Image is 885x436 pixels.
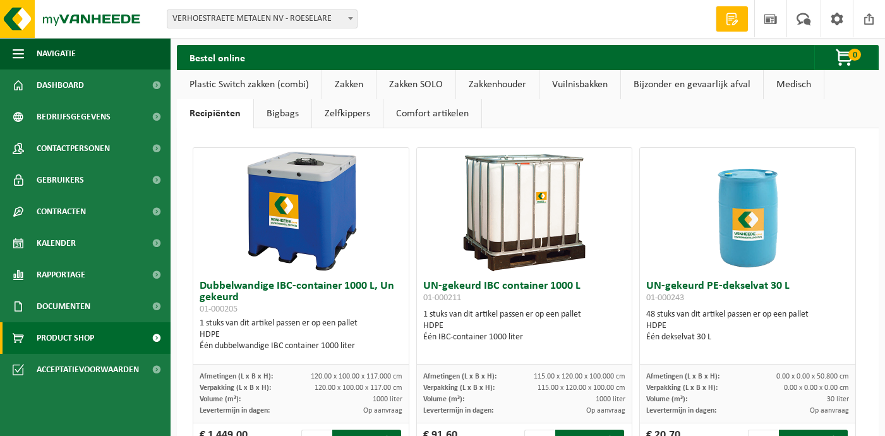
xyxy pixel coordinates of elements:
span: Op aanvraag [363,407,402,415]
h3: Dubbelwandige IBC-container 1000 L, Un gekeurd [200,281,402,315]
span: 115.00 x 120.00 x 100.00 cm [538,384,625,392]
span: Bedrijfsgegevens [37,101,111,133]
span: 0.00 x 0.00 x 0.00 cm [784,384,849,392]
div: HDPE [646,320,849,332]
span: 01-000211 [423,293,461,303]
h3: UN-gekeurd IBC container 1000 L [423,281,626,306]
span: Op aanvraag [810,407,849,415]
h3: UN-gekeurd PE-dekselvat 30 L [646,281,849,306]
span: Product Shop [37,322,94,354]
div: 48 stuks van dit artikel passen er op een pallet [646,309,849,343]
span: 115.00 x 120.00 x 100.000 cm [534,373,625,380]
span: Verpakking (L x B x H): [423,384,495,392]
span: 120.00 x 100.00 x 117.00 cm [315,384,402,392]
span: Kalender [37,227,76,259]
span: Contracten [37,196,86,227]
a: Zakkenhouder [456,70,539,99]
span: VERHOESTRAETE METALEN NV - ROESELARE [167,9,358,28]
img: 01-000211 [461,148,587,274]
div: Één IBC-container 1000 liter [423,332,626,343]
img: 01-000205 [238,148,364,274]
span: 01-000243 [646,293,684,303]
div: Één dekselvat 30 L [646,332,849,343]
div: HDPE [423,320,626,332]
span: Afmetingen (L x B x H): [423,373,497,380]
a: Zakken [322,70,376,99]
a: Medisch [764,70,824,99]
span: Verpakking (L x B x H): [200,384,271,392]
button: 0 [814,45,877,70]
span: Levertermijn in dagen: [646,407,716,415]
a: Comfort artikelen [383,99,481,128]
span: Volume (m³): [423,396,464,403]
img: 01-000243 [685,148,811,274]
span: Navigatie [37,38,76,70]
span: Verpakking (L x B x H): [646,384,718,392]
a: Bijzonder en gevaarlijk afval [621,70,763,99]
a: Bigbags [254,99,311,128]
div: 1 stuks van dit artikel passen er op een pallet [423,309,626,343]
a: Vuilnisbakken [539,70,620,99]
span: Acceptatievoorwaarden [37,354,139,385]
div: Één dubbelwandige IBC container 1000 liter [200,341,402,352]
span: Volume (m³): [200,396,241,403]
span: 0 [848,49,861,61]
span: 01-000205 [200,305,238,314]
span: Contactpersonen [37,133,110,164]
div: HDPE [200,329,402,341]
span: 30 liter [827,396,849,403]
span: Volume (m³): [646,396,687,403]
span: Dashboard [37,70,84,101]
span: 0.00 x 0.00 x 50.800 cm [776,373,849,380]
a: Recipiënten [177,99,253,128]
span: Afmetingen (L x B x H): [646,373,719,380]
span: Afmetingen (L x B x H): [200,373,273,380]
a: Zelfkippers [312,99,383,128]
span: 1000 liter [596,396,625,403]
a: Zakken SOLO [376,70,455,99]
span: Documenten [37,291,90,322]
span: Gebruikers [37,164,84,196]
span: VERHOESTRAETE METALEN NV - ROESELARE [167,10,357,28]
span: 1000 liter [373,396,402,403]
span: 120.00 x 100.00 x 117.000 cm [311,373,402,380]
span: Levertermijn in dagen: [423,407,493,415]
a: Plastic Switch zakken (combi) [177,70,322,99]
h2: Bestel online [177,45,258,70]
span: Op aanvraag [586,407,625,415]
div: 1 stuks van dit artikel passen er op een pallet [200,318,402,352]
span: Levertermijn in dagen: [200,407,270,415]
span: Rapportage [37,259,85,291]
